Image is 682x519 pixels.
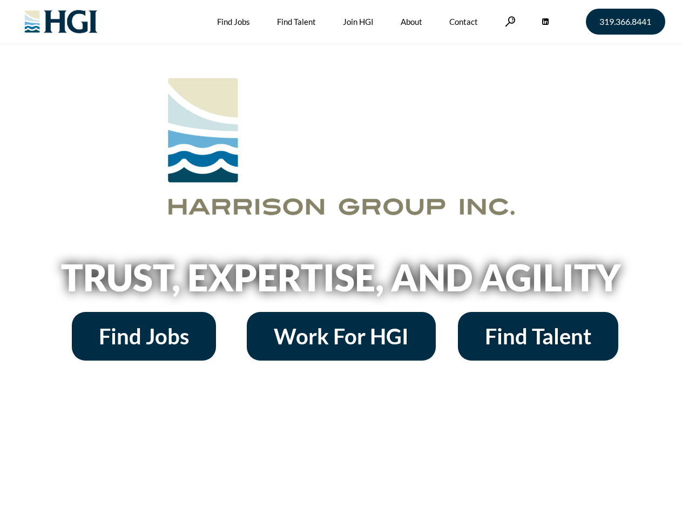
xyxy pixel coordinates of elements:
a: Work For HGI [247,312,436,361]
a: Find Talent [458,312,618,361]
span: 319.366.8441 [599,17,651,26]
span: Find Talent [485,325,591,347]
a: 319.366.8441 [586,9,665,35]
span: Work For HGI [274,325,409,347]
a: Search [505,16,516,26]
a: Find Jobs [72,312,216,361]
h2: Trust, Expertise, and Agility [33,259,649,296]
span: Find Jobs [99,325,189,347]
